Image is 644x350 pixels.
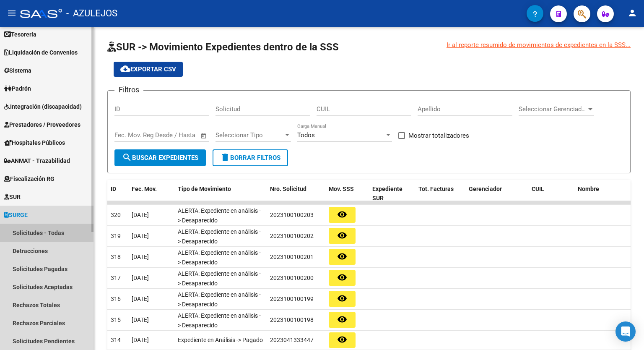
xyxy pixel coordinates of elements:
[132,274,149,281] span: [DATE]
[532,185,544,192] span: CUIL
[270,274,314,281] span: 2023100100200
[111,337,121,343] span: 314
[329,185,354,192] span: Mov. SSS
[325,180,369,208] datatable-header-cell: Mov. SSS
[4,174,55,183] span: Fiscalización RG
[220,154,280,162] span: Borrar Filtros
[4,48,78,57] span: Liquidación de Convenios
[132,232,149,239] span: [DATE]
[627,8,637,18] mat-icon: person
[337,209,347,219] mat-icon: remove_red_eye
[297,131,315,139] span: Todos
[270,295,314,302] span: 2023100100199
[178,270,261,287] span: ALERTA: Expediente en análisis -> Desaparecido
[178,185,231,192] span: Tipo de Movimiento
[4,84,31,93] span: Padrón
[132,212,149,218] span: [DATE]
[132,316,149,323] span: [DATE]
[107,41,339,53] span: SUR -> Movimiento Expedientes dentro de la SSS
[578,185,599,192] span: Nombre
[4,66,31,75] span: Sistema
[111,185,116,192] span: ID
[337,293,347,303] mat-icon: remove_red_eye
[122,152,132,162] mat-icon: search
[7,8,17,18] mat-icon: menu
[270,232,314,239] span: 2023100100202
[270,253,314,260] span: 2023100100201
[122,154,198,162] span: Buscar Expedientes
[114,131,142,139] input: Start date
[132,253,149,260] span: [DATE]
[114,149,206,166] button: Buscar Expedientes
[270,185,306,192] span: Nro. Solicitud
[337,251,347,261] mat-icon: remove_red_eye
[270,212,314,218] span: 2023100100203
[337,272,347,282] mat-icon: remove_red_eye
[178,228,261,245] span: ALERTA: Expediente en análisis -> Desaparecido
[114,62,183,77] button: Exportar CSV
[270,337,314,343] span: 2023041333447
[120,65,176,73] span: Exportar CSV
[111,316,121,323] span: 315
[216,131,283,139] span: Seleccionar Tipo
[220,152,230,162] mat-icon: delete
[199,131,209,141] button: Open calendar
[418,185,454,192] span: Tot. Facturas
[213,149,288,166] button: Borrar Filtros
[128,180,174,208] datatable-header-cell: Fec. Mov.
[519,105,587,113] span: Seleccionar Gerenciador
[178,207,261,224] span: ALERTA: Expediente en análisis -> Desaparecido
[66,4,117,23] span: - AZULEJOS
[111,274,121,281] span: 317
[178,291,261,308] span: ALERTA: Expediente en análisis -> Desaparecido
[528,180,574,208] datatable-header-cell: CUIL
[337,230,347,240] mat-icon: remove_red_eye
[149,131,190,139] input: End date
[372,185,402,202] span: Expediente SUR
[4,102,82,111] span: Integración (discapacidad)
[132,337,149,343] span: [DATE]
[111,295,121,302] span: 316
[574,180,631,208] datatable-header-cell: Nombre
[178,312,261,329] span: ALERTA: Expediente en análisis -> Desaparecido
[107,180,128,208] datatable-header-cell: ID
[465,180,528,208] datatable-header-cell: Gerenciador
[120,64,130,74] mat-icon: cloud_download
[615,321,636,342] div: Open Intercom Messenger
[447,40,631,50] a: Ir al reporte resumido de movimientos de expedientes en la SSS...
[111,232,121,239] span: 319
[111,212,121,218] span: 320
[369,180,415,208] datatable-header-cell: Expediente SUR
[408,131,469,141] span: Mostrar totalizadores
[4,138,65,147] span: Hospitales Públicos
[337,314,347,324] mat-icon: remove_red_eye
[114,84,143,96] h3: Filtros
[174,180,267,208] datatable-header-cell: Tipo de Movimiento
[4,120,80,129] span: Prestadores / Proveedores
[4,192,21,201] span: SUR
[4,210,28,219] span: SURGE
[178,249,261,266] span: ALERTA: Expediente en análisis -> Desaparecido
[415,180,465,208] datatable-header-cell: Tot. Facturas
[178,337,263,343] span: Expediente en Análisis -> Pagado
[111,253,121,260] span: 318
[132,185,157,192] span: Fec. Mov.
[337,334,347,345] mat-icon: remove_red_eye
[267,180,325,208] datatable-header-cell: Nro. Solicitud
[469,185,502,192] span: Gerenciador
[270,316,314,323] span: 2023100100198
[4,156,70,165] span: ANMAT - Trazabilidad
[132,295,149,302] span: [DATE]
[4,30,36,39] span: Tesorería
